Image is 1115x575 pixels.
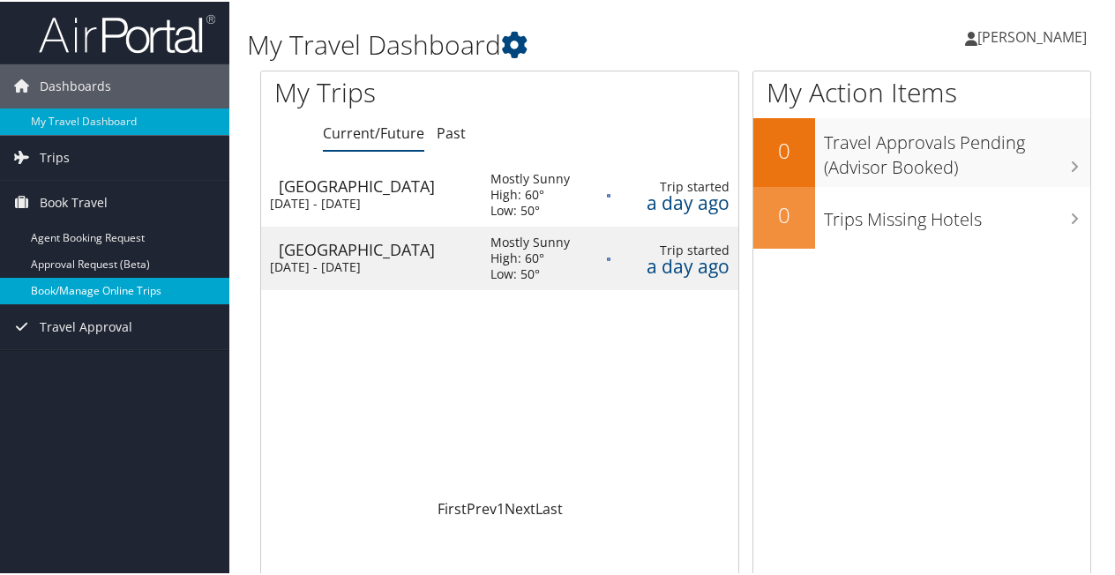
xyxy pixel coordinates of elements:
[607,192,610,196] img: alert-flat-solid-info.png
[965,9,1104,62] a: [PERSON_NAME]
[438,497,467,517] a: First
[490,169,570,185] div: Mostly Sunny
[490,233,570,249] div: Mostly Sunny
[824,120,1090,178] h3: Travel Approvals Pending (Advisor Booked)
[279,176,473,192] div: [GEOGRAPHIC_DATA]
[40,303,132,347] span: Travel Approval
[247,25,819,62] h1: My Travel Dashboard
[490,185,570,201] div: High: 60°
[490,265,570,280] div: Low: 50°
[753,116,1090,184] a: 0Travel Approvals Pending (Advisor Booked)
[977,26,1087,45] span: [PERSON_NAME]
[270,258,464,273] div: [DATE] - [DATE]
[39,11,215,53] img: airportal-logo.png
[628,241,730,257] div: Trip started
[753,198,815,228] h2: 0
[323,122,424,141] a: Current/Future
[753,185,1090,247] a: 0Trips Missing Hotels
[490,201,570,217] div: Low: 50°
[270,194,464,210] div: [DATE] - [DATE]
[535,497,563,517] a: Last
[274,72,527,109] h1: My Trips
[607,256,610,259] img: alert-flat-solid-info.png
[505,497,535,517] a: Next
[437,122,466,141] a: Past
[279,240,473,256] div: [GEOGRAPHIC_DATA]
[824,197,1090,230] h3: Trips Missing Hotels
[40,179,108,223] span: Book Travel
[497,497,505,517] a: 1
[40,63,111,107] span: Dashboards
[753,72,1090,109] h1: My Action Items
[467,497,497,517] a: Prev
[628,257,730,273] div: a day ago
[490,249,570,265] div: High: 60°
[753,134,815,164] h2: 0
[40,134,70,178] span: Trips
[628,177,730,193] div: Trip started
[628,193,730,209] div: a day ago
